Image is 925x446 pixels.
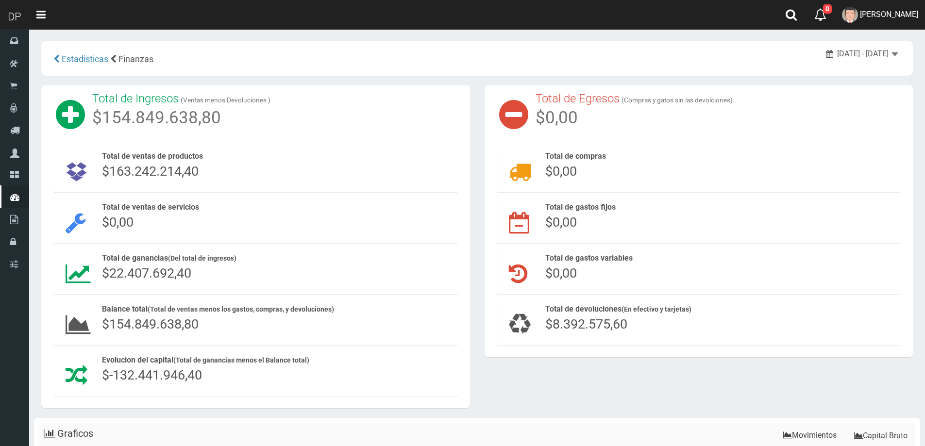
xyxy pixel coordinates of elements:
h3: Total de Egresos [536,93,620,104]
span: Total de compras [545,151,606,161]
span: Evolucion del capital [102,355,309,364]
img: User Image [842,7,858,23]
span: $22.407.692,40 [102,265,191,281]
span: $154.849.638,80 [102,316,199,332]
span: Finanzas [118,54,153,64]
span: $0,00 [536,108,578,128]
span: $0,00 [545,215,577,230]
span: $163.242.214,40 [102,164,199,179]
a: Movimientos [776,425,844,446]
span: Balance total [102,304,334,314]
a: Estadisticas [60,54,108,64]
span: [PERSON_NAME] [860,10,918,19]
span: $8.392.575,60 [545,316,627,332]
small: (En efectivo y tarjetas) [622,305,691,313]
span: Estadisticas [62,54,108,64]
span: [DATE] - [DATE] [837,49,889,58]
small: (Total de ventas menos los gastos, compras, y devoluciones) [148,305,334,313]
span: Total de devoluciones [545,304,691,314]
span: 0 [823,4,832,14]
span: $0,00 [545,164,577,179]
span: $154.849.638,80 [92,108,221,128]
span: Total de gastos variables [545,253,633,263]
h3: Total de Ingresos [92,93,179,104]
span: Total de ventas de servicios [102,202,199,212]
small: (Del total de ingresos) [168,254,236,262]
small: (Ventas menos Devoluciones ) [181,96,270,104]
span: Total de ventas de productos [102,151,203,161]
span: Total de ganancias [102,253,236,263]
span: $0,00 [545,265,577,281]
span: $0,00 [102,215,134,230]
small: (Total de ganancias menos el Balance total) [173,356,309,364]
span: $-132.441.946,40 [102,367,202,383]
li: Graficos [39,423,98,445]
span: Total de gastos fijos [545,202,616,212]
small: (Compras y gatos sin las devolciones) [622,96,733,104]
